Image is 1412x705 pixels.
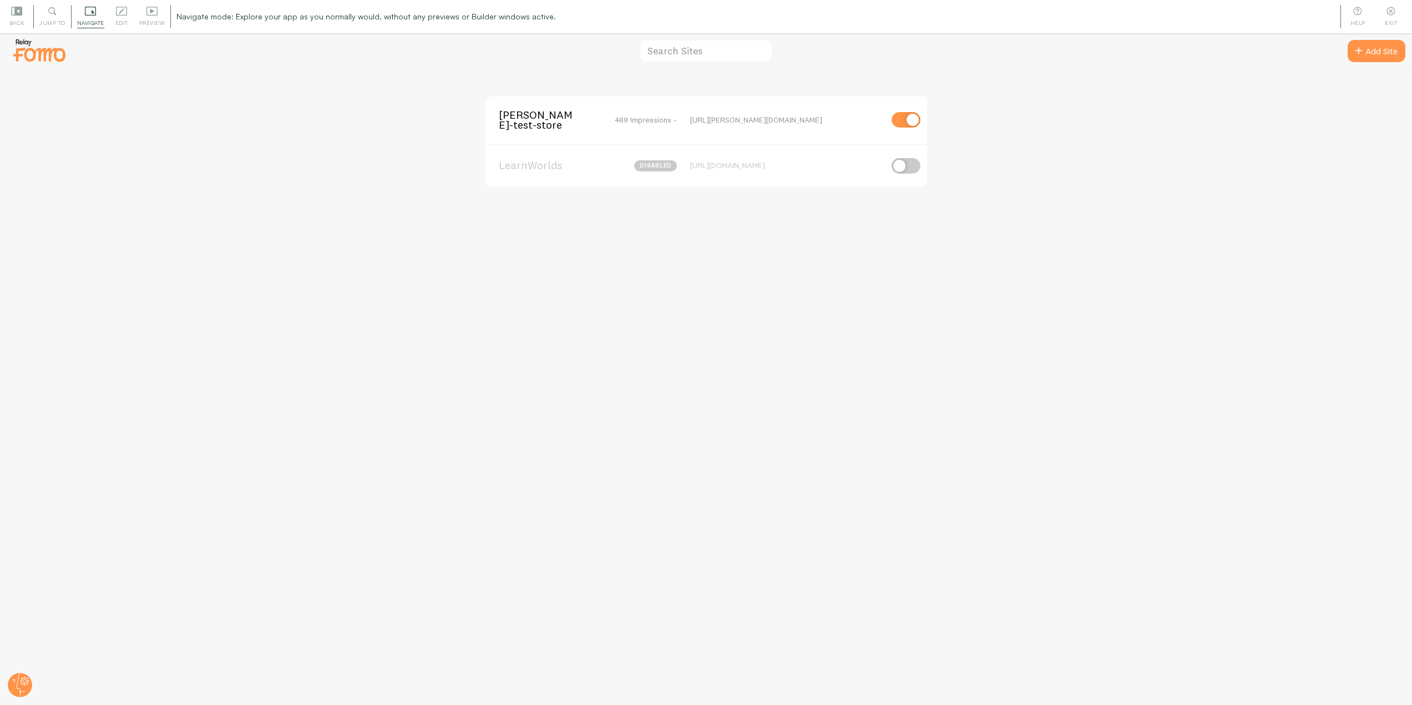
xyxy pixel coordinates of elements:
[499,160,588,170] span: LearnWorlds
[615,115,677,125] span: 489 Impressions -
[690,160,882,170] div: [URL][DOMAIN_NAME]
[499,110,588,130] span: [PERSON_NAME]-test-store
[12,36,67,64] img: fomo-relay-logo-orange.svg
[690,115,882,125] div: [URL][PERSON_NAME][DOMAIN_NAME]
[634,160,677,171] span: disabled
